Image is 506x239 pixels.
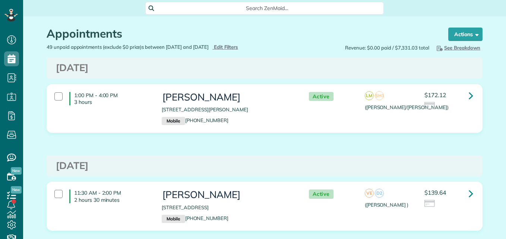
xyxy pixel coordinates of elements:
[309,189,333,199] span: Active
[47,28,434,40] h1: Appointments
[11,186,22,194] span: New
[41,44,265,51] div: 49 unpaid appointments (exclude $0 price)s between [DATE] and [DATE]
[365,202,408,208] span: ([PERSON_NAME] )
[424,200,436,208] img: icon_credit_card_neutral-3d9a980bd25ce6dbb0f2033d7200983694762465c175678fcbc2d8f4bc43548e.png
[162,106,294,113] p: [STREET_ADDRESS][PERSON_NAME]
[309,92,333,101] span: Active
[365,104,449,110] span: ([PERSON_NAME]/[PERSON_NAME])
[424,189,446,196] span: $139.64
[424,102,436,110] img: icon_credit_card_neutral-3d9a980bd25ce6dbb0f2033d7200983694762465c175678fcbc2d8f4bc43548e.png
[162,215,228,221] a: Mobile[PHONE_NUMBER]
[212,44,238,50] a: Edit Filters
[56,160,473,171] h3: [DATE]
[69,189,151,203] h4: 11:30 AM - 2:00 PM
[56,63,473,73] h3: [DATE]
[214,44,238,50] span: Edit Filters
[74,99,151,105] p: 3 hours
[435,45,480,51] span: See Breakdown
[11,167,22,175] span: New
[365,91,374,100] span: LM
[433,44,483,52] button: See Breakdown
[345,44,429,51] span: Revenue: $0.00 paid / $7,331.03 total
[74,197,151,203] p: 2 hours 30 minutes
[424,91,446,99] span: $172.12
[375,91,384,100] span: SH1
[162,92,294,103] h3: [PERSON_NAME]
[162,117,185,125] small: Mobile
[162,189,294,200] h3: [PERSON_NAME]
[162,204,294,211] p: [STREET_ADDRESS]
[162,117,228,123] a: Mobile[PHONE_NUMBER]
[69,92,151,105] h4: 1:00 PM - 4:00 PM
[162,215,185,223] small: Mobile
[375,189,384,198] span: D2
[448,28,483,41] button: Actions
[365,189,374,198] span: VE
